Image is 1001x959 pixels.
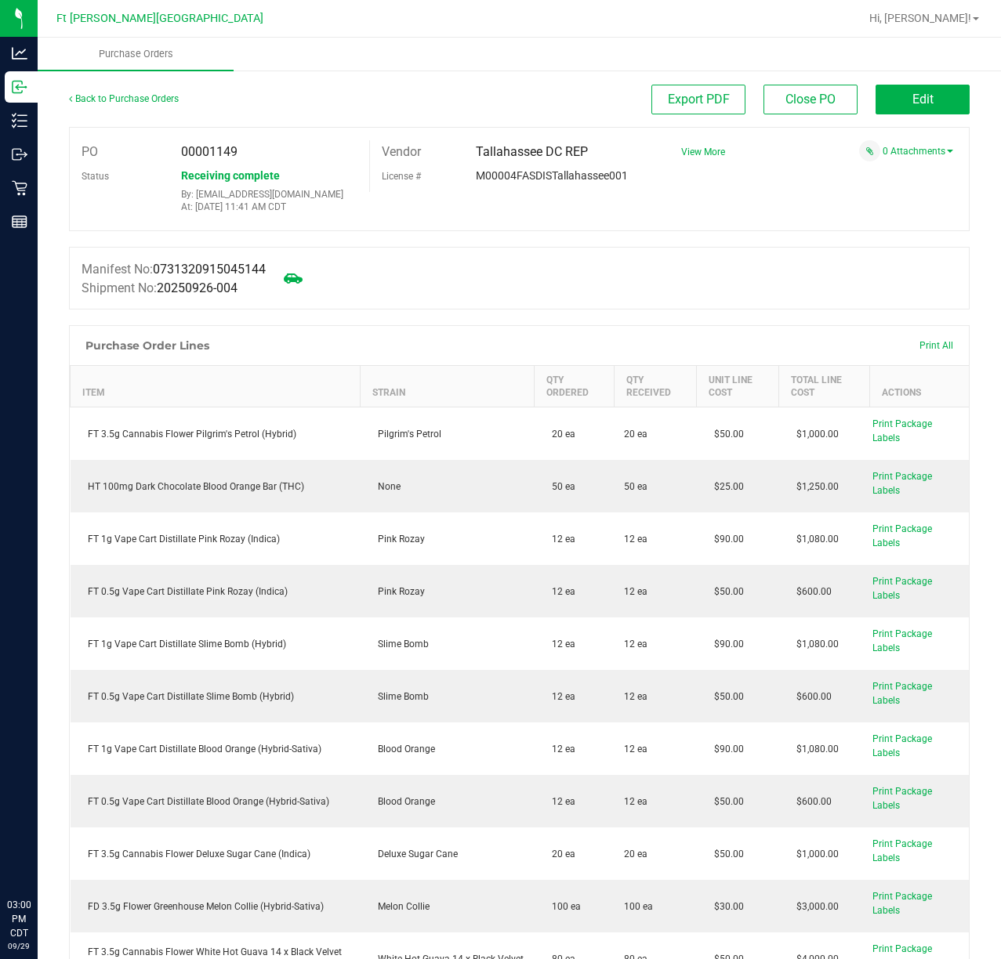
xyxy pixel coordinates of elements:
[157,280,238,295] span: 20250926-004
[56,12,263,25] span: Ft [PERSON_NAME][GEOGRAPHIC_DATA]
[624,427,647,441] span: 20 ea
[544,534,575,545] span: 12 ea
[476,169,628,182] span: M00004FASDISTallahassee001
[370,744,435,755] span: Blood Orange
[872,471,932,496] span: Print Package Labels
[872,733,932,758] span: Print Package Labels
[872,681,932,706] span: Print Package Labels
[544,429,575,440] span: 20 ea
[883,146,953,157] a: 0 Attachments
[681,147,725,157] a: View More
[779,366,870,407] th: Total Line Cost
[544,481,575,492] span: 50 ea
[706,901,744,912] span: $30.00
[869,12,971,24] span: Hi, [PERSON_NAME]!
[12,214,27,230] inline-svg: Reports
[382,140,421,164] label: Vendor
[370,796,435,807] span: Blood Orange
[78,47,194,61] span: Purchase Orders
[919,340,953,351] span: Print All
[789,901,839,912] span: $3,000.00
[624,689,647,704] span: 12 ea
[624,899,653,914] span: 100 ea
[763,85,858,114] button: Close PO
[870,366,969,407] th: Actions
[544,586,575,597] span: 12 ea
[789,639,839,650] span: $1,080.00
[370,586,425,597] span: Pink Rozay
[872,523,932,548] span: Print Package Labels
[82,140,98,164] label: PO
[706,744,744,755] span: $90.00
[876,85,970,114] button: Edit
[181,144,238,159] span: 00001149
[7,898,31,940] p: 03:00 PM CDT
[789,429,839,440] span: $1,000.00
[80,584,351,599] div: FT 0.5g Vape Cart Distillate Pink Rozay (Indica)
[872,891,932,916] span: Print Package Labels
[544,901,581,912] span: 100 ea
[544,744,575,755] span: 12 ea
[181,189,357,200] p: By: [EMAIL_ADDRESS][DOMAIN_NAME]
[624,532,647,546] span: 12 ea
[370,639,429,650] span: Slime Bomb
[153,262,266,277] span: 0731320915045144
[872,628,932,653] span: Print Package Labels
[80,532,351,546] div: FT 1g Vape Cart Distillate Pink Rozay (Indica)
[370,849,458,859] span: Deluxe Sugar Cane
[82,279,238,298] label: Shipment No:
[624,637,647,651] span: 12 ea
[370,481,401,492] span: None
[706,796,744,807] span: $50.00
[859,140,880,161] span: Attach a document
[624,847,647,861] span: 20 ea
[789,691,832,702] span: $600.00
[544,796,575,807] span: 12 ea
[789,849,839,859] span: $1,000.00
[80,742,351,756] div: FT 1g Vape Cart Distillate Blood Orange (Hybrid-Sativa)
[12,147,27,162] inline-svg: Outbound
[370,429,441,440] span: Pilgrim's Petrol
[181,169,280,182] span: Receiving complete
[651,85,745,114] button: Export PDF
[706,586,744,597] span: $50.00
[624,584,647,599] span: 12 ea
[912,92,934,107] span: Edit
[277,262,309,294] span: Mark as not Arrived
[544,691,575,702] span: 12 ea
[12,180,27,196] inline-svg: Retail
[85,339,209,352] h1: Purchase Order Lines
[706,481,744,492] span: $25.00
[38,38,234,71] a: Purchase Orders
[789,586,832,597] span: $600.00
[872,786,932,811] span: Print Package Labels
[12,113,27,128] inline-svg: Inventory
[80,427,351,441] div: FT 3.5g Cannabis Flower Pilgrim's Petrol (Hybrid)
[789,796,832,807] span: $600.00
[80,637,351,651] div: FT 1g Vape Cart Distillate Slime Bomb (Hybrid)
[82,260,266,279] label: Manifest No:
[706,691,744,702] span: $50.00
[370,901,430,912] span: Melon Collie
[71,366,361,407] th: Item
[544,849,575,859] span: 20 ea
[80,899,351,914] div: FD 3.5g Flower Greenhouse Melon Collie (Hybrid-Sativa)
[706,849,744,859] span: $50.00
[16,834,63,881] iframe: Resource center
[624,742,647,756] span: 12 ea
[697,366,779,407] th: Unit Line Cost
[12,79,27,95] inline-svg: Inbound
[80,479,351,494] div: HT 100mg Dark Chocolate Blood Orange Bar (THC)
[7,940,31,952] p: 09/29
[80,847,351,861] div: FT 3.5g Cannabis Flower Deluxe Sugar Cane (Indica)
[476,144,588,159] span: Tallahassee DC REP
[789,744,839,755] span: $1,080.00
[370,691,429,702] span: Slime Bomb
[544,639,575,650] span: 12 ea
[535,366,615,407] th: Qty Ordered
[624,479,647,494] span: 50 ea
[361,366,535,407] th: Strain
[69,93,179,104] a: Back to Purchase Orders
[668,92,730,107] span: Export PDF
